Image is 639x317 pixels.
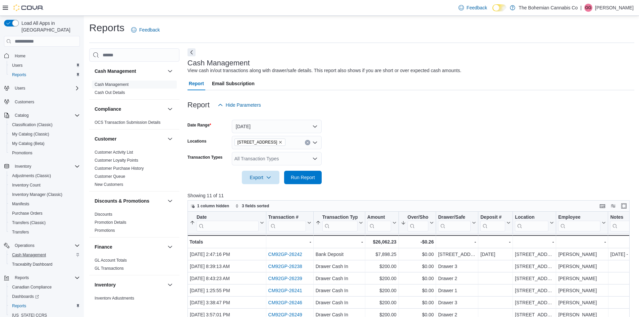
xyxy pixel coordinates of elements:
[188,67,462,74] div: View cash in/out transactions along with drawer/safe details. This report also shows if you are s...
[95,212,112,217] a: Discounts
[9,140,47,148] a: My Catalog (Beta)
[9,219,80,227] span: Transfers (Classic)
[9,251,80,259] span: Cash Management
[12,303,26,309] span: Reports
[558,250,606,258] div: [PERSON_NAME]
[190,214,264,231] button: Date
[12,242,80,250] span: Operations
[188,192,634,199] p: Showing 11 of 11
[9,200,80,208] span: Manifests
[408,214,428,231] div: Over/Short
[89,21,124,35] h1: Reports
[9,209,45,217] a: Purchase Orders
[12,182,41,188] span: Inventory Count
[9,121,80,129] span: Classification (Classic)
[401,262,434,270] div: $0.00
[268,238,311,246] div: -
[9,191,65,199] a: Inventory Manager (Classic)
[7,70,83,80] button: Reports
[95,68,136,74] h3: Cash Management
[128,23,162,37] a: Feedback
[12,229,29,235] span: Transfers
[1,111,83,120] button: Catalog
[401,250,434,258] div: $0.00
[12,141,45,146] span: My Catalog (Beta)
[316,262,363,270] div: Drawer Cash In
[242,203,269,209] span: 3 fields sorted
[268,214,311,231] button: Transaction #
[7,250,83,260] button: Cash Management
[15,99,34,105] span: Customers
[515,214,548,231] div: Location
[95,90,125,95] a: Cash Out Details
[12,262,52,267] span: Traceabilty Dashboard
[558,214,600,221] div: Employee
[9,71,80,79] span: Reports
[9,181,43,189] a: Inventory Count
[190,262,264,270] div: [DATE] 8:39:13 AM
[268,276,302,281] a: CM92GP-26239
[237,139,277,146] span: [STREET_ADDRESS]
[7,120,83,129] button: Classification (Classic)
[558,274,606,282] div: [PERSON_NAME]
[7,199,83,209] button: Manifests
[438,274,476,282] div: Drawer 2
[7,139,83,148] button: My Catalog (Beta)
[9,293,42,301] a: Dashboards
[268,214,306,231] div: Transaction # URL
[1,84,83,93] button: Users
[401,214,434,231] button: Over/Short
[95,244,165,250] button: Finance
[12,192,62,197] span: Inventory Manager (Classic)
[480,214,505,221] div: Deposit #
[456,1,490,14] a: Feedback
[438,262,476,270] div: Drawer 3
[558,214,600,231] div: Employee
[9,302,29,310] a: Reports
[89,118,179,129] div: Compliance
[95,220,126,225] a: Promotion Details
[9,200,32,208] a: Manifests
[189,77,204,90] span: Report
[480,214,505,231] div: Deposit #
[15,243,35,248] span: Operations
[190,274,264,282] div: [DATE] 8:43:23 AM
[1,162,83,171] button: Inventory
[9,219,48,227] a: Transfers (Classic)
[467,4,487,11] span: Feedback
[95,120,161,125] a: OCS Transaction Submission Details
[95,266,124,271] span: GL Transactions
[367,286,396,295] div: $200.00
[7,129,83,139] button: My Catalog (Classic)
[9,172,80,180] span: Adjustments (Classic)
[9,260,80,268] span: Traceabilty Dashboard
[12,252,46,258] span: Cash Management
[1,97,83,107] button: Customers
[95,150,133,155] a: Customer Activity List
[12,150,33,156] span: Promotions
[515,262,554,270] div: [STREET_ADDRESS]
[12,173,51,178] span: Adjustments (Classic)
[278,140,282,144] button: Remove 710-12th St. New Westminster, BC V3M 4J6 from selection in this group
[95,182,123,187] a: New Customers
[316,286,363,295] div: Drawer Cash In
[584,4,592,12] div: Givar Gilani
[95,136,165,142] button: Customer
[367,274,396,282] div: $200.00
[166,243,174,251] button: Finance
[515,250,554,258] div: [STREET_ADDRESS]
[215,98,264,112] button: Hide Parameters
[7,260,83,269] button: Traceabilty Dashboard
[9,71,29,79] a: Reports
[312,140,318,145] button: Open list of options
[95,158,138,163] span: Customer Loyalty Points
[12,284,52,290] span: Canadian Compliance
[7,190,83,199] button: Inventory Manager (Classic)
[9,181,80,189] span: Inventory Count
[188,122,211,128] label: Date Range
[438,299,476,307] div: Drawer 3
[9,283,80,291] span: Canadian Compliance
[9,260,55,268] a: Traceabilty Dashboard
[367,214,391,231] div: Amount
[1,273,83,282] button: Reports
